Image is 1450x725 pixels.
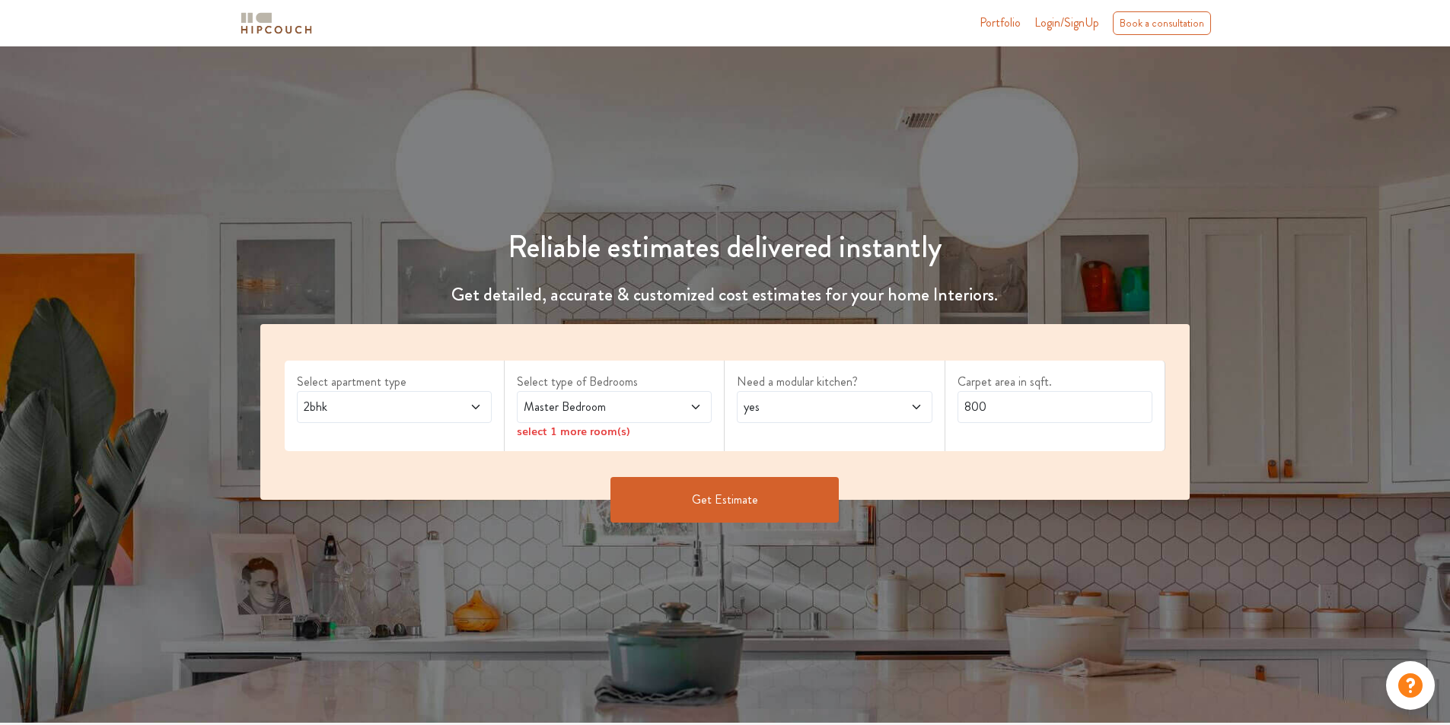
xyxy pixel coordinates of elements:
[517,373,712,391] label: Select type of Bedrooms
[238,6,314,40] span: logo-horizontal.svg
[251,284,1200,306] h4: Get detailed, accurate & customized cost estimates for your home Interiors.
[297,373,492,391] label: Select apartment type
[737,373,932,391] label: Need a modular kitchen?
[521,398,657,416] span: Master Bedroom
[1113,11,1211,35] div: Book a consultation
[251,229,1200,266] h1: Reliable estimates delivered instantly
[1034,14,1099,31] span: Login/SignUp
[980,14,1021,32] a: Portfolio
[517,423,712,439] div: select 1 more room(s)
[958,391,1152,423] input: Enter area sqft
[958,373,1152,391] label: Carpet area in sqft.
[301,398,437,416] span: 2bhk
[238,10,314,37] img: logo-horizontal.svg
[741,398,877,416] span: yes
[610,477,839,523] button: Get Estimate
